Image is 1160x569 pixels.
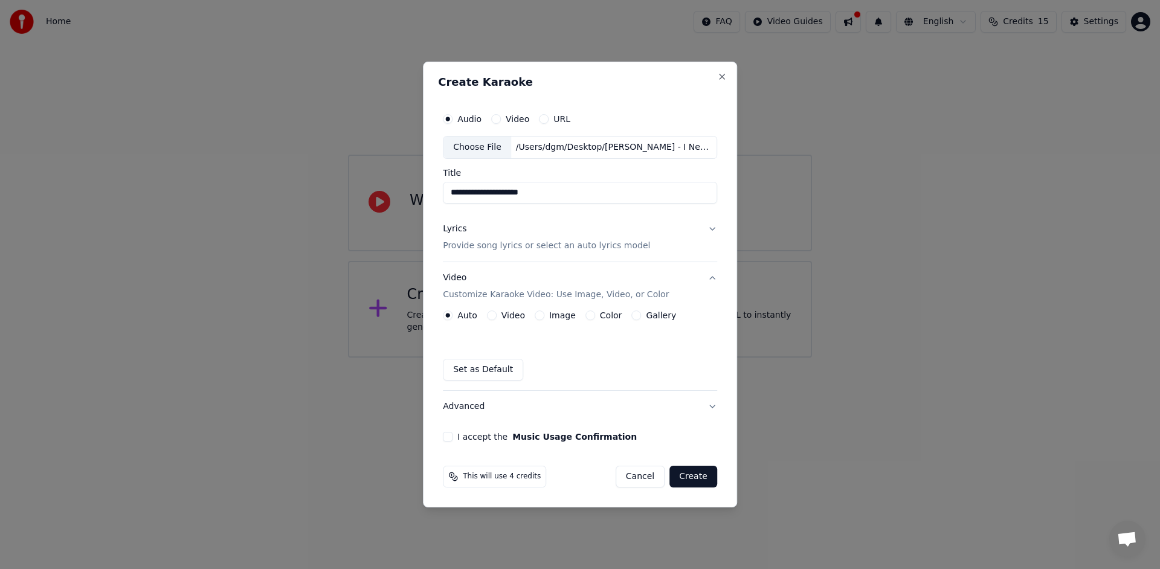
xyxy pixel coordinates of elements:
button: Cancel [616,466,665,487]
button: Set as Default [443,359,523,381]
label: Title [443,169,717,177]
button: VideoCustomize Karaoke Video: Use Image, Video, or Color [443,262,717,310]
span: This will use 4 credits [463,472,541,481]
div: Choose File [443,137,511,158]
label: Video [506,115,529,123]
label: Audio [457,115,482,123]
p: Provide song lyrics or select an auto lyrics model [443,240,650,252]
div: /Users/dgm/Desktop/[PERSON_NAME] - I Never Lie (Official Audio) 4.mp3 [511,141,717,153]
label: Image [549,311,576,320]
div: VideoCustomize Karaoke Video: Use Image, Video, or Color [443,310,717,390]
button: I accept the [512,432,637,441]
label: Auto [457,311,477,320]
label: Color [600,311,622,320]
p: Customize Karaoke Video: Use Image, Video, or Color [443,289,669,301]
h2: Create Karaoke [438,77,722,88]
div: Lyrics [443,223,466,235]
label: Gallery [646,311,676,320]
button: Create [669,466,717,487]
label: Video [501,311,525,320]
button: Advanced [443,391,717,422]
div: Video [443,272,669,301]
button: LyricsProvide song lyrics or select an auto lyrics model [443,213,717,262]
label: URL [553,115,570,123]
label: I accept the [457,432,637,441]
